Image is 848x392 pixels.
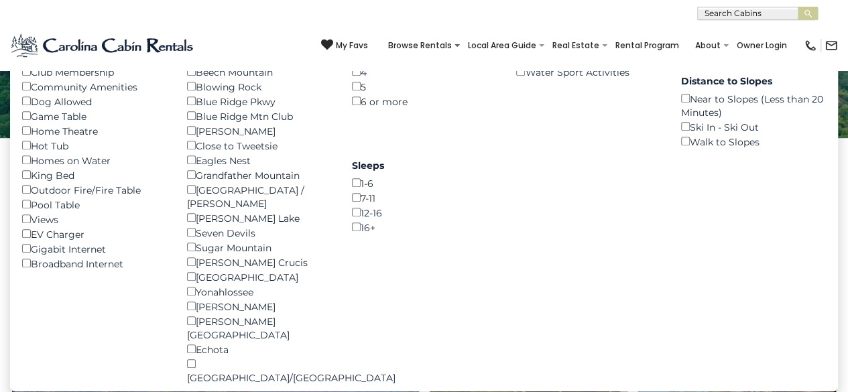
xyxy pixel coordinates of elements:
[22,182,167,197] div: Outdoor Fire/Fire Table
[22,168,167,182] div: King Bed
[22,153,167,168] div: Homes on Water
[187,123,332,138] div: [PERSON_NAME]
[825,39,838,52] img: mail-regular-black.png
[187,168,332,182] div: Grandfather Mountain
[681,134,826,149] div: Walk to Slopes
[187,356,332,385] div: [GEOGRAPHIC_DATA]/[GEOGRAPHIC_DATA]
[352,190,497,205] div: 7-11
[381,36,459,55] a: Browse Rentals
[22,212,167,226] div: Views
[22,123,167,138] div: Home Theatre
[352,176,497,190] div: 1-6
[730,36,794,55] a: Owner Login
[187,182,332,210] div: [GEOGRAPHIC_DATA] / [PERSON_NAME]
[187,153,332,168] div: Eagles Nest
[321,39,368,52] a: My Favs
[187,109,332,123] div: Blue Ridge Mtn Club
[22,64,167,79] div: Club Membership
[22,94,167,109] div: Dog Allowed
[22,109,167,123] div: Game Table
[187,284,332,299] div: Yonahlossee
[187,79,332,94] div: Blowing Rock
[352,205,497,220] div: 12-16
[804,39,817,52] img: phone-regular-black.png
[187,225,332,240] div: Seven Devils
[187,342,332,356] div: Echota
[352,159,497,172] label: Sleeps
[609,36,686,55] a: Rental Program
[352,64,497,79] div: 4
[546,36,606,55] a: Real Estate
[681,74,826,88] label: Distance to Slopes
[688,36,727,55] a: About
[352,220,497,235] div: 16+
[187,94,332,109] div: Blue Ridge Pkwy
[681,119,826,134] div: Ski In - Ski Out
[22,226,167,241] div: EV Charger
[681,91,826,119] div: Near to Slopes (Less than 20 Minutes)
[187,314,332,342] div: [PERSON_NAME][GEOGRAPHIC_DATA]
[187,210,332,225] div: [PERSON_NAME] Lake
[336,40,368,52] span: My Favs
[187,269,332,284] div: [GEOGRAPHIC_DATA]
[461,36,543,55] a: Local Area Guide
[187,138,332,153] div: Close to Tweetsie
[22,256,167,271] div: Broadband Internet
[10,32,196,59] img: Blue-2.png
[352,94,497,109] div: 6 or more
[22,138,167,153] div: Hot Tub
[187,299,332,314] div: [PERSON_NAME]
[22,79,167,94] div: Community Amenities
[22,197,167,212] div: Pool Table
[187,255,332,269] div: [PERSON_NAME] Crucis
[22,241,167,256] div: Gigabit Internet
[516,64,661,79] div: Water Sport Activities
[352,79,497,94] div: 5
[187,64,332,79] div: Beech Mountain
[187,240,332,255] div: Sugar Mountain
